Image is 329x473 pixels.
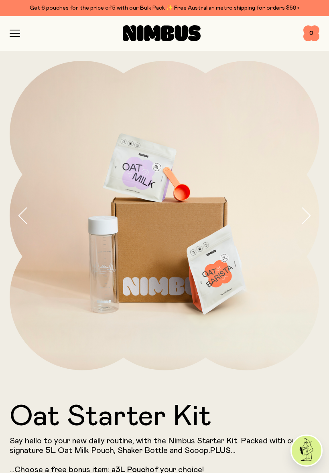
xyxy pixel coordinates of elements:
div: Get 6 pouches for the price of 5 with our Bulk Pack ✨ Free Australian metro shipping for orders $59+ [10,3,319,13]
h1: Oat Starter Kit [10,402,319,431]
img: agent [292,436,321,465]
strong: PLUS [210,447,231,455]
button: 0 [303,25,319,41]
